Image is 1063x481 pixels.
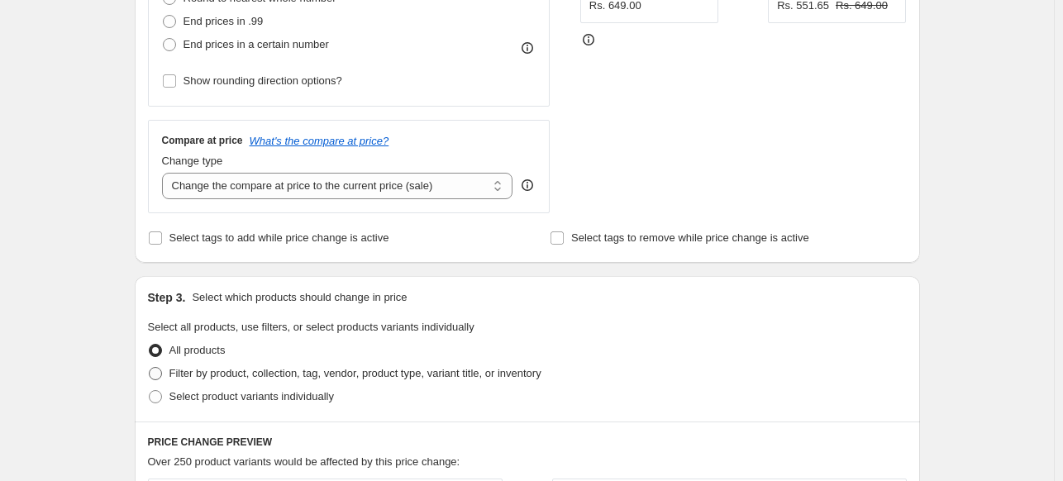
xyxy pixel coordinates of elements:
[162,155,223,167] span: Change type
[250,135,389,147] button: What's the compare at price?
[192,289,407,306] p: Select which products should change in price
[184,74,342,87] span: Show rounding direction options?
[148,321,474,333] span: Select all products, use filters, or select products variants individually
[184,38,329,50] span: End prices in a certain number
[571,231,809,244] span: Select tags to remove while price change is active
[519,177,536,193] div: help
[162,134,243,147] h3: Compare at price
[169,231,389,244] span: Select tags to add while price change is active
[169,344,226,356] span: All products
[184,15,264,27] span: End prices in .99
[148,455,460,468] span: Over 250 product variants would be affected by this price change:
[169,390,334,402] span: Select product variants individually
[148,436,907,449] h6: PRICE CHANGE PREVIEW
[148,289,186,306] h2: Step 3.
[169,367,541,379] span: Filter by product, collection, tag, vendor, product type, variant title, or inventory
